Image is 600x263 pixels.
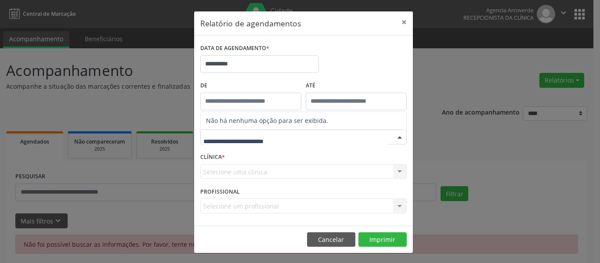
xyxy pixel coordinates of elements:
button: Cancelar [307,232,355,247]
button: Imprimir [358,232,407,247]
button: Close [395,11,413,33]
label: De [200,79,301,93]
h5: Relatório de agendamentos [200,18,301,29]
label: CLÍNICA [200,151,225,164]
label: ATÉ [306,79,407,93]
span: Não há nenhuma opção para ser exibida. [201,112,406,130]
label: PROFISSIONAL [200,185,240,198]
label: DATA DE AGENDAMENTO [200,42,269,55]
